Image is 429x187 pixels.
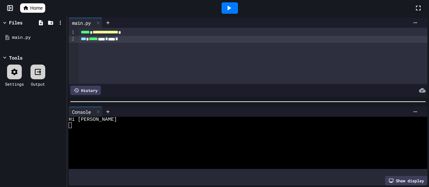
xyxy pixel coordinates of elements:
div: main.py [69,19,94,26]
div: main.py [69,18,103,28]
a: Home [20,3,45,13]
span: Hi [PERSON_NAME] [69,117,117,122]
div: Console [69,108,94,115]
div: 2 [69,36,75,42]
div: Settings [5,81,24,87]
span: Home [30,5,43,11]
div: Output [31,81,45,87]
div: Console [69,107,103,117]
div: main.py [12,34,64,41]
div: Tools [9,54,22,61]
div: Show display [385,176,427,185]
div: 1 [69,29,75,36]
div: Files [9,19,22,26]
div: History [70,86,101,95]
